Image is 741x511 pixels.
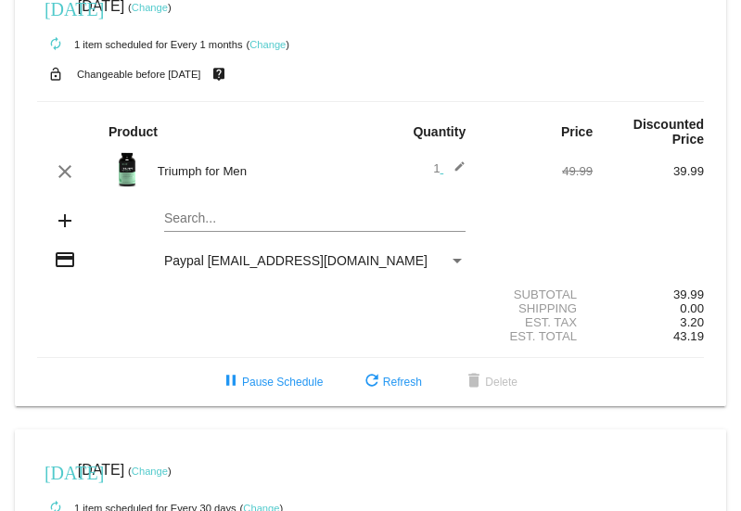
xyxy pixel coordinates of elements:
[77,69,201,80] small: Changeable before [DATE]
[481,329,593,343] div: Est. Total
[433,161,466,175] span: 1
[249,39,286,50] a: Change
[54,249,76,271] mat-icon: credit_card
[593,287,704,301] div: 39.99
[561,124,593,139] strong: Price
[54,210,76,232] mat-icon: add
[361,371,383,393] mat-icon: refresh
[448,365,532,399] button: Delete
[45,460,67,482] mat-icon: [DATE]
[164,253,466,268] mat-select: Payment Method
[109,151,146,188] img: Image-1-Triumph_carousel-front-transp.png
[481,315,593,329] div: Est. Tax
[164,253,428,268] span: Paypal [EMAIL_ADDRESS][DOMAIN_NAME]
[132,2,168,13] a: Change
[128,2,172,13] small: ( )
[208,62,230,86] mat-icon: live_help
[361,376,422,389] span: Refresh
[680,301,704,315] span: 0.00
[109,124,158,139] strong: Product
[128,466,172,477] small: ( )
[164,211,466,226] input: Search...
[346,365,437,399] button: Refresh
[463,371,485,393] mat-icon: delete
[593,164,704,178] div: 39.99
[45,33,67,56] mat-icon: autorenew
[680,315,704,329] span: 3.20
[220,376,323,389] span: Pause Schedule
[463,376,517,389] span: Delete
[132,466,168,477] a: Change
[481,287,593,301] div: Subtotal
[633,117,704,147] strong: Discounted Price
[45,62,67,86] mat-icon: lock_open
[220,371,242,393] mat-icon: pause
[673,329,704,343] span: 43.19
[54,160,76,183] mat-icon: clear
[413,124,466,139] strong: Quantity
[246,39,289,50] small: ( )
[205,365,338,399] button: Pause Schedule
[37,39,243,50] small: 1 item scheduled for Every 1 months
[443,160,466,183] mat-icon: edit
[481,164,593,178] div: 49.99
[148,164,371,178] div: Triumph for Men
[481,301,593,315] div: Shipping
